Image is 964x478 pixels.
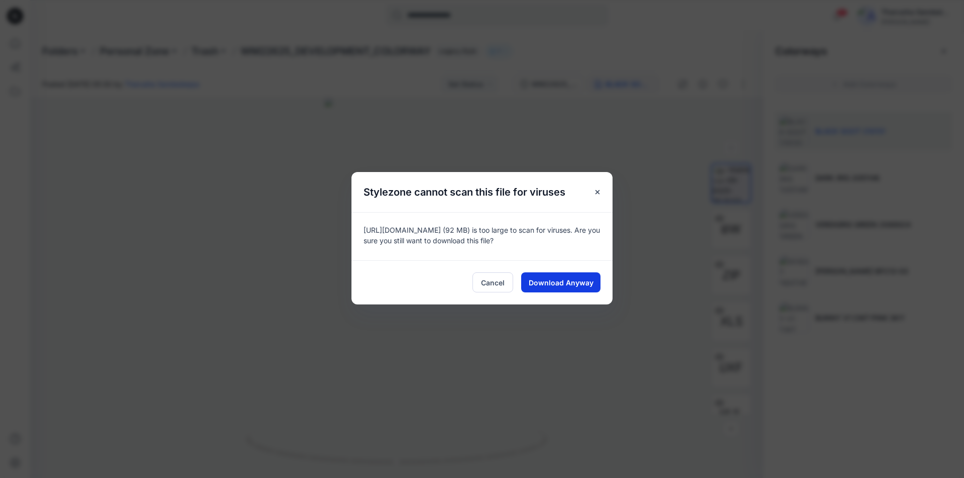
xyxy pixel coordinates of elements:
span: Cancel [481,277,505,288]
button: Download Anyway [521,272,600,292]
button: Cancel [472,272,513,292]
span: Download Anyway [529,277,593,288]
div: [URL][DOMAIN_NAME] (92 MB) is too large to scan for viruses. Are you sure you still want to downl... [351,212,613,260]
button: Close [588,183,607,201]
h5: Stylezone cannot scan this file for viruses [351,172,577,212]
